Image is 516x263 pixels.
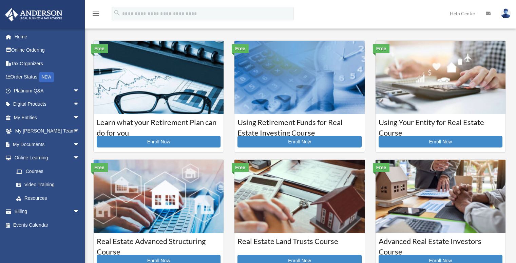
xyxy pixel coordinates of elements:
h3: Learn what your Retirement Plan can do for you [97,117,221,134]
span: arrow_drop_down [73,98,87,111]
a: menu [92,12,100,18]
a: Tax Organizers [5,57,90,70]
span: arrow_drop_down [73,138,87,152]
a: Enroll Now [379,136,502,147]
a: Courses [9,164,87,178]
a: Order StatusNEW [5,70,90,84]
i: search [113,9,121,17]
img: User Pic [501,8,511,18]
a: Platinum Q&Aarrow_drop_down [5,84,90,98]
i: menu [92,10,100,18]
div: NEW [39,72,54,82]
a: Video Training [9,178,90,192]
span: arrow_drop_down [73,124,87,138]
a: Home [5,30,90,43]
a: My Entitiesarrow_drop_down [5,111,90,124]
img: Anderson Advisors Platinum Portal [3,8,64,21]
a: Online Ordering [5,43,90,57]
a: My Documentsarrow_drop_down [5,138,90,151]
div: Free [373,163,390,172]
div: Free [373,44,390,53]
h3: Using Retirement Funds for Real Estate Investing Course [237,117,361,134]
div: Free [232,44,249,53]
span: arrow_drop_down [73,151,87,165]
div: Free [91,44,108,53]
a: Digital Productsarrow_drop_down [5,98,90,111]
span: arrow_drop_down [73,84,87,98]
a: Enroll Now [237,136,361,147]
h3: Real Estate Land Trusts Course [237,236,361,253]
span: arrow_drop_down [73,111,87,125]
h3: Advanced Real Estate Investors Course [379,236,502,253]
a: Online Learningarrow_drop_down [5,151,90,165]
div: Free [232,163,249,172]
a: Resources [9,191,90,205]
h3: Real Estate Advanced Structuring Course [97,236,221,253]
div: Free [91,163,108,172]
a: My [PERSON_NAME] Teamarrow_drop_down [5,124,90,138]
a: Billingarrow_drop_down [5,205,90,218]
a: Events Calendar [5,218,90,232]
a: Enroll Now [97,136,221,147]
span: arrow_drop_down [73,205,87,219]
h3: Using Your Entity for Real Estate Course [379,117,502,134]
